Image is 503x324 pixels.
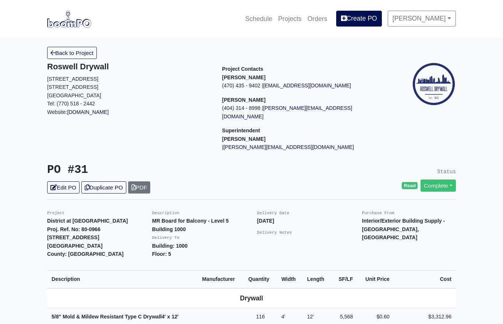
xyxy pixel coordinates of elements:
[47,181,80,194] a: Edit PO
[263,83,351,88] a: [EMAIL_ADDRESS][DOMAIN_NAME]
[47,218,128,224] strong: District at [GEOGRAPHIC_DATA]
[47,163,246,177] h3: PO #31
[172,314,179,320] span: 12'
[128,181,151,194] a: PDF
[222,104,386,121] p: (404) 314 - 8998 |
[332,270,358,288] th: SF/LF
[275,11,305,27] a: Projects
[152,236,179,240] small: Delivery To
[47,211,64,215] small: Project
[257,218,274,224] strong: [DATE]
[394,270,456,288] th: Cost
[257,211,289,215] small: Delivery Date
[222,97,265,103] strong: [PERSON_NAME]
[307,314,314,320] span: 12'
[152,211,179,215] small: Description
[336,11,382,26] a: Create PO
[222,128,260,133] span: Superintendent
[198,270,244,288] th: Manufacturer
[281,314,285,320] span: 4'
[47,251,124,257] strong: County: [GEOGRAPHIC_DATA]
[224,144,354,150] a: [PERSON_NAME][EMAIL_ADDRESS][DOMAIN_NAME]
[81,181,126,194] a: Duplicate PO
[47,83,211,91] p: [STREET_ADDRESS]
[47,243,102,249] strong: [GEOGRAPHIC_DATA]
[47,270,198,288] th: Description
[222,136,265,142] strong: [PERSON_NAME]
[222,74,265,80] strong: [PERSON_NAME]
[421,180,456,192] a: Complete
[222,81,386,90] p: (470) 435 - 9402 |
[47,62,211,72] h5: Roswell Drywall
[437,169,456,175] small: Status
[47,62,211,116] div: Website:
[47,226,101,232] strong: Proj. Ref. No: 80-0966
[402,182,418,189] span: Read
[362,211,394,215] small: Purchase From
[52,314,179,320] strong: 5/8" Mold & Mildew Resistant Type C Drywall
[47,75,211,83] p: [STREET_ADDRESS]
[358,270,394,288] th: Unit Price
[222,66,263,72] span: Project Contacts
[277,270,303,288] th: Width
[47,47,97,59] a: Back to Project
[388,11,456,26] a: [PERSON_NAME]
[222,105,352,119] a: [PERSON_NAME][EMAIL_ADDRESS][DOMAIN_NAME]
[162,314,166,320] span: 4'
[152,243,187,249] strong: Building: 1000
[222,143,386,151] p: |
[67,109,109,115] a: [DOMAIN_NAME]
[240,295,263,302] b: Drywall
[257,230,292,235] small: Delivery Notes
[167,314,170,320] span: x
[305,11,330,27] a: Orders
[47,91,211,100] p: [GEOGRAPHIC_DATA]
[244,270,277,288] th: Quantity
[303,270,332,288] th: Length
[47,10,91,27] img: boomPO
[47,100,211,108] p: Tel: (770) 518 - 2442
[362,217,456,242] p: Interior/Exterior Building Supply - [GEOGRAPHIC_DATA], [GEOGRAPHIC_DATA]
[152,251,171,257] strong: Floor: 5
[47,234,99,240] strong: [STREET_ADDRESS]
[152,218,229,232] strong: MR Board for Balcony - Level 5 Building 1000
[242,11,275,27] a: Schedule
